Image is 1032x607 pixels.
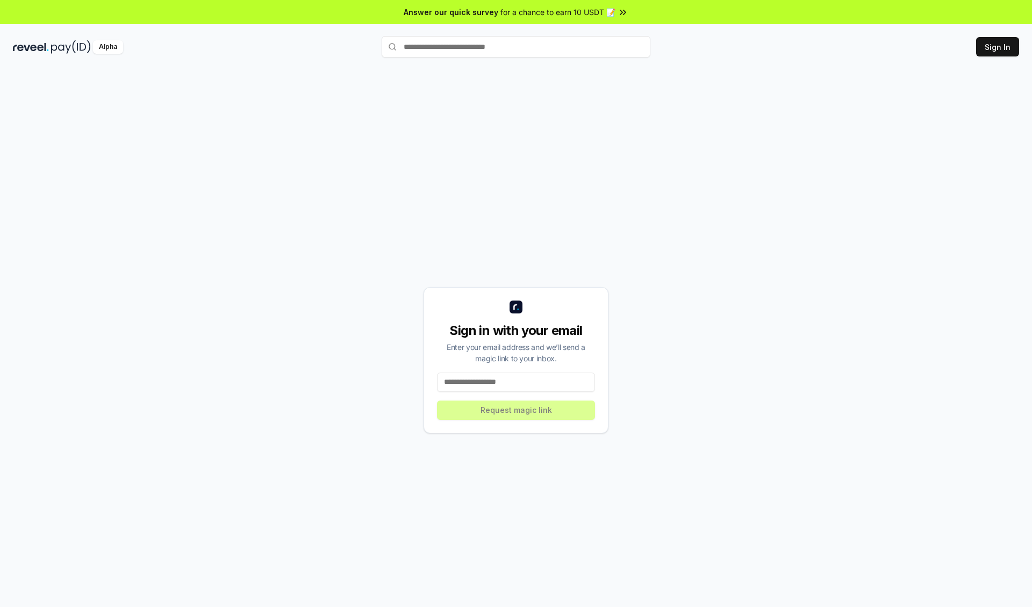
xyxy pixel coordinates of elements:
img: pay_id [51,40,91,54]
img: reveel_dark [13,40,49,54]
div: Sign in with your email [437,322,595,339]
span: for a chance to earn 10 USDT 📝 [500,6,615,18]
button: Sign In [976,37,1019,56]
img: logo_small [510,301,522,313]
span: Answer our quick survey [404,6,498,18]
div: Alpha [93,40,123,54]
div: Enter your email address and we’ll send a magic link to your inbox. [437,341,595,364]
